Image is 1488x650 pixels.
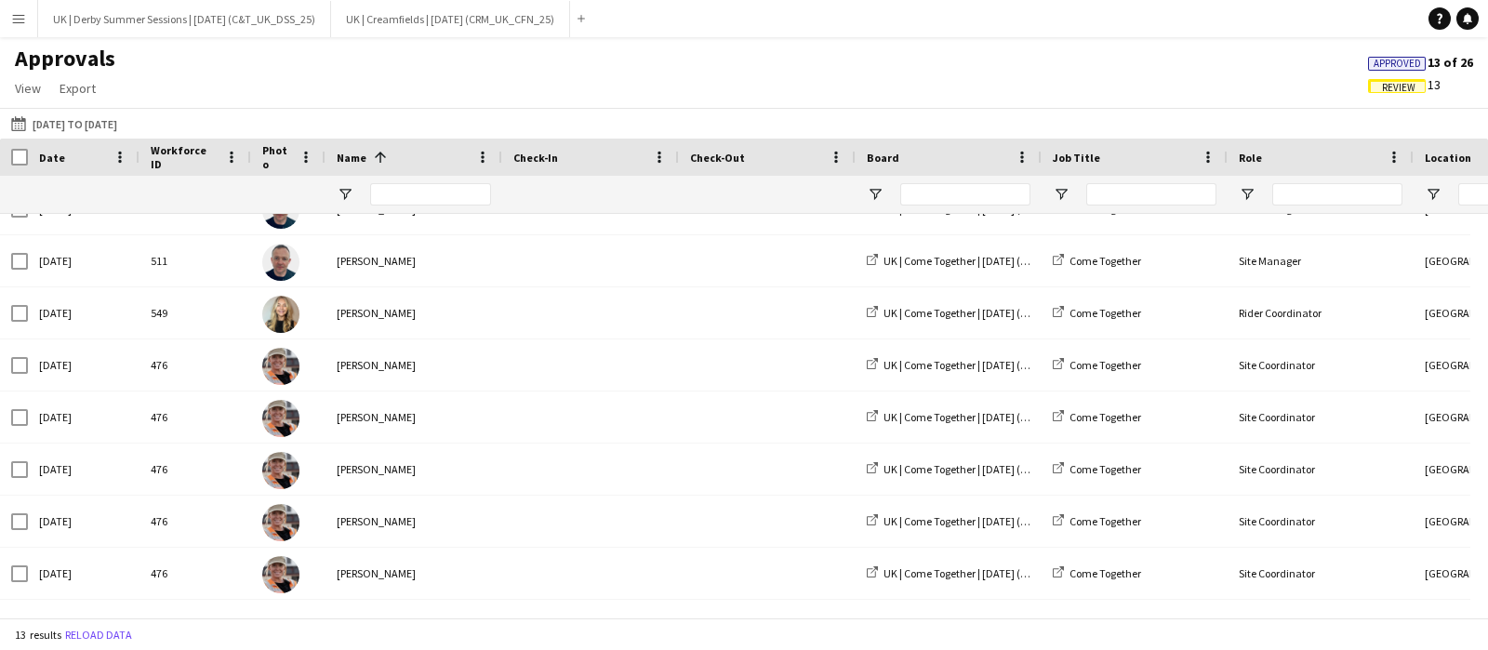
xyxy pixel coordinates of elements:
button: Open Filter Menu [1425,186,1441,203]
div: [PERSON_NAME] [325,391,502,443]
div: 476 [139,548,251,599]
img: Sarah Howlett [262,452,299,489]
span: Come Together [1069,410,1141,424]
span: Come Together [1069,514,1141,528]
span: Come Together [1069,462,1141,476]
a: Come Together [1053,358,1141,372]
a: Come Together [1053,514,1141,528]
a: UK | Come Together | [DATE] (TEG_UK_CTG_25) [867,306,1106,320]
span: Role [1239,151,1262,165]
span: UK | Come Together | [DATE] (TEG_UK_CTG_25) [883,358,1106,372]
button: Open Filter Menu [337,186,353,203]
a: UK | Come Together | [DATE] (TEG_UK_CTG_25) [867,514,1106,528]
span: View [15,80,41,97]
div: 511 [139,235,251,286]
button: Reload data [61,625,136,645]
div: [DATE] [28,235,139,286]
span: UK | Come Together | [DATE] (TEG_UK_CTG_25) [883,462,1106,476]
button: Open Filter Menu [1239,186,1255,203]
span: UK | Come Together | [DATE] (TEG_UK_CTG_25) [883,254,1106,268]
a: Export [52,76,103,100]
div: Site Manager [1228,235,1414,286]
img: Sarah Howlett [262,348,299,385]
span: 13 of 26 [1368,54,1473,71]
img: Sarah Howlett [262,504,299,541]
div: 476 [139,496,251,547]
div: Site Coordinator [1228,391,1414,443]
div: [PERSON_NAME] [325,235,502,286]
a: Come Together [1053,410,1141,424]
span: Board [867,151,899,165]
div: [DATE] [28,287,139,338]
div: 476 [139,391,251,443]
a: UK | Come Together | [DATE] (TEG_UK_CTG_25) [867,462,1106,476]
span: Come Together [1069,566,1141,580]
button: [DATE] to [DATE] [7,113,121,135]
span: UK | Come Together | [DATE] (TEG_UK_CTG_25) [883,566,1106,580]
span: Come Together [1069,306,1141,320]
img: Dan Howson [262,244,299,281]
span: Approved [1374,58,1421,70]
span: Check-In [513,151,558,165]
a: UK | Come Together | [DATE] (TEG_UK_CTG_25) [867,358,1106,372]
a: Come Together [1053,462,1141,476]
span: Check-Out [690,151,745,165]
span: Review [1382,82,1415,94]
div: [DATE] [28,444,139,495]
button: UK | Creamfields | [DATE] (CRM_UK_CFN_25) [331,1,570,37]
img: Hayley Hodgson [262,296,299,333]
span: Come Together [1069,254,1141,268]
span: Come Together [1069,358,1141,372]
div: Site Coordinator [1228,496,1414,547]
button: UK | Derby Summer Sessions | [DATE] (C&T_UK_DSS_25) [38,1,331,37]
div: 476 [139,339,251,391]
div: Site Coordinator [1228,548,1414,599]
div: 549 [139,287,251,338]
button: Open Filter Menu [867,186,883,203]
input: Job Title Filter Input [1086,183,1216,206]
input: Board Filter Input [900,183,1030,206]
div: 476 [139,444,251,495]
div: [DATE] [28,548,139,599]
div: [DATE] [28,496,139,547]
div: Rider Coordinator [1228,287,1414,338]
a: View [7,76,48,100]
a: UK | Come Together | [DATE] (TEG_UK_CTG_25) [867,254,1106,268]
input: Name Filter Input [370,183,491,206]
div: [DATE] [28,339,139,391]
div: [PERSON_NAME] [325,287,502,338]
div: Site Coordinator [1228,339,1414,391]
span: Name [337,151,366,165]
div: [PERSON_NAME] [325,339,502,391]
a: UK | Come Together | [DATE] (TEG_UK_CTG_25) [867,566,1106,580]
span: UK | Come Together | [DATE] (TEG_UK_CTG_25) [883,306,1106,320]
span: 13 [1368,76,1441,93]
span: UK | Come Together | [DATE] (TEG_UK_CTG_25) [883,514,1106,528]
input: Role Filter Input [1272,183,1402,206]
span: Job Title [1053,151,1100,165]
a: Come Together [1053,306,1141,320]
img: Sarah Howlett [262,556,299,593]
div: [DATE] [28,391,139,443]
span: UK | Come Together | [DATE] (TEG_UK_CTG_25) [883,410,1106,424]
div: [PERSON_NAME] [325,548,502,599]
div: Site Coordinator [1228,444,1414,495]
span: Location [1425,151,1471,165]
div: [PERSON_NAME] [325,496,502,547]
button: Open Filter Menu [1053,186,1069,203]
a: Come Together [1053,254,1141,268]
span: Export [60,80,96,97]
span: Photo [262,143,292,171]
div: [PERSON_NAME] [325,444,502,495]
img: Sarah Howlett [262,400,299,437]
a: Come Together [1053,566,1141,580]
span: Date [39,151,65,165]
span: Workforce ID [151,143,218,171]
a: UK | Come Together | [DATE] (TEG_UK_CTG_25) [867,410,1106,424]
